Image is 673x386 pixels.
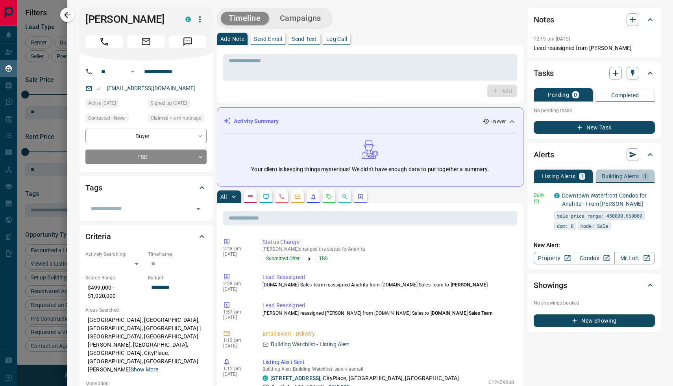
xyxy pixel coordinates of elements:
p: Activity Summary [234,117,279,126]
div: Tue Oct 14 2025 [148,114,207,125]
h2: Tags [85,181,102,194]
div: Showings [534,276,655,295]
p: Lead Reassigned [263,301,514,310]
span: dom: 0 [557,222,573,230]
p: Listing Alerts [542,174,576,179]
p: [GEOGRAPHIC_DATA], [GEOGRAPHIC_DATA], [GEOGRAPHIC_DATA], [GEOGRAPHIC_DATA] | [GEOGRAPHIC_DATA], [... [85,314,207,376]
div: Tasks [534,64,655,83]
p: 2:28 pm [223,281,251,286]
svg: Email Valid [96,86,101,91]
p: 1:12 pm [223,366,251,371]
p: No showings booked [534,299,655,307]
div: Fri Oct 10 2025 [85,99,144,110]
p: Pending [548,92,569,98]
span: Message [169,35,207,48]
div: condos.ca [554,193,560,198]
button: New Task [534,121,655,134]
div: TBD [85,150,207,164]
p: , CityPlace, [GEOGRAPHIC_DATA], [GEOGRAPHIC_DATA] [270,374,459,382]
p: Budget: [148,274,207,281]
h2: Notes [534,13,554,26]
div: Alerts [534,145,655,164]
p: 1:57 pm [223,309,251,315]
div: Buyer [85,129,207,143]
p: [DATE] [223,315,251,320]
p: Lead Reassigned [263,273,514,281]
a: [STREET_ADDRESS] [270,375,320,381]
span: Signed up [DATE] [151,99,187,107]
p: 0 [574,92,577,98]
p: Daily [534,192,549,199]
a: Condos [574,252,614,264]
svg: Opportunities [342,194,348,200]
div: Criteria [85,227,207,246]
button: Open [128,67,137,76]
p: [DOMAIN_NAME] Sales Team reassigned Anahita from [DOMAIN_NAME] Sales Team to [263,281,514,288]
a: Downtown Waterfront Condos for Anahita - From [PERSON_NAME] [562,192,647,207]
p: Add Note [220,36,244,42]
p: All [220,194,227,199]
button: Show More [131,366,158,374]
h2: Alerts [534,148,554,161]
span: Email [127,35,165,48]
p: 1:12 pm [223,338,251,343]
svg: Lead Browsing Activity [263,194,269,200]
p: 1 [581,174,584,179]
p: Building Alerts [602,174,639,179]
button: New Showing [534,314,655,327]
p: Log Call [326,36,347,42]
p: $499,000 - $1,020,000 [85,281,144,303]
p: Areas Searched: [85,307,207,314]
p: Status Change [263,238,514,246]
p: 2:28 pm [223,246,251,251]
h1: [PERSON_NAME] [85,13,174,26]
span: mode: Sale [581,222,608,230]
span: Call [85,35,123,48]
p: [PERSON_NAME] changed the status for Anahita [263,246,514,252]
p: Building Watchlist - Listing Alert [271,340,349,349]
h2: Criteria [85,230,111,243]
div: Tags [85,178,207,197]
p: [DATE] [223,286,251,292]
p: C12459260 [488,379,514,386]
h2: Showings [534,279,567,292]
p: - Never [491,118,506,125]
div: condos.ca [185,17,191,22]
a: Mr.Loft [614,252,655,264]
button: Timeline [221,12,269,25]
button: Open [193,203,204,214]
svg: Notes [247,194,253,200]
button: Campaigns [272,12,329,25]
p: [DATE] [223,251,251,257]
svg: Agent Actions [357,194,364,200]
span: Submitted Offer [266,255,300,262]
p: 1 [644,174,647,179]
p: Email Event - Delivery [263,330,514,338]
p: No pending tasks [534,105,655,116]
p: [PERSON_NAME] reassigned [PERSON_NAME] from [DOMAIN_NAME] Sales to [263,310,514,317]
p: 12:19 pm [DATE] [534,36,570,42]
span: TBD [319,255,328,262]
svg: Emails [294,194,301,200]
span: sale price range: 450000,660000 [557,212,642,220]
svg: Email [534,199,539,204]
span: Building Watchlist [293,366,332,372]
p: Send Text [292,36,317,42]
p: [DATE] [223,371,251,377]
p: Building Alert : - sent via email [263,366,514,372]
p: Lead reassigned from [PERSON_NAME] [534,44,655,52]
svg: Requests [326,194,332,200]
span: Active [DATE] [88,99,116,107]
div: Activity Summary- Never [224,114,517,129]
p: Completed [611,92,639,98]
p: Send Email [254,36,282,42]
a: Property [534,252,574,264]
p: Timeframe: [148,251,207,258]
span: [DOMAIN_NAME] Sales Team [431,310,493,316]
svg: Calls [279,194,285,200]
div: condos.ca [263,375,268,381]
span: Contacted - Never [88,114,126,122]
p: [DATE] [223,343,251,349]
p: Listing Alert Sent [263,358,514,366]
p: Actively Searching: [85,251,144,258]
